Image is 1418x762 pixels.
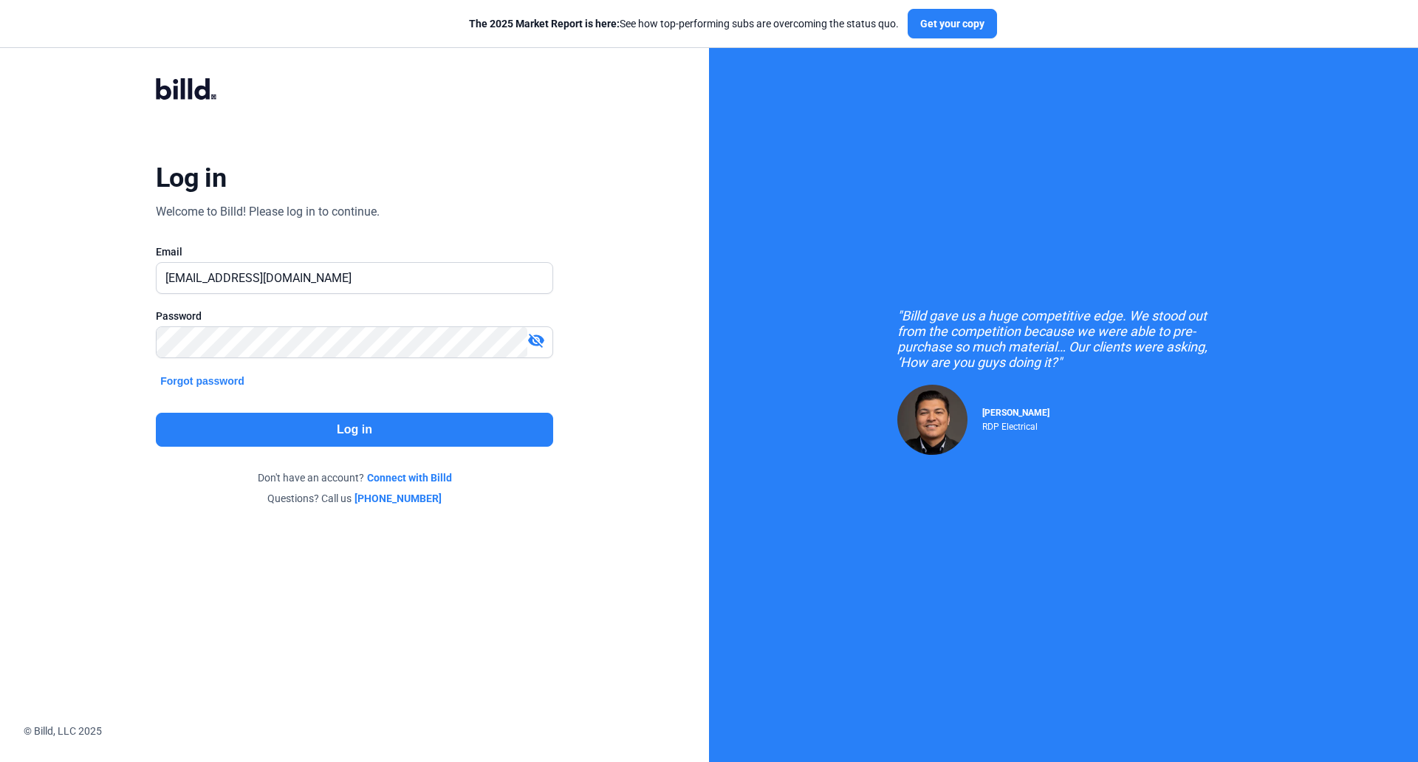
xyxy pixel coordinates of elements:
[897,308,1230,370] div: "Billd gave us a huge competitive edge. We stood out from the competition because we were able to...
[156,203,380,221] div: Welcome to Billd! Please log in to continue.
[469,18,620,30] span: The 2025 Market Report is here:
[156,309,553,323] div: Password
[156,244,553,259] div: Email
[156,413,553,447] button: Log in
[156,162,226,194] div: Log in
[156,470,553,485] div: Don't have an account?
[897,385,967,455] img: Raul Pacheco
[354,491,442,506] a: [PHONE_NUMBER]
[908,9,997,38] button: Get your copy
[982,418,1049,432] div: RDP Electrical
[367,470,452,485] a: Connect with Billd
[156,491,553,506] div: Questions? Call us
[469,16,899,31] div: See how top-performing subs are overcoming the status quo.
[982,408,1049,418] span: [PERSON_NAME]
[527,332,545,349] mat-icon: visibility_off
[156,373,249,389] button: Forgot password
